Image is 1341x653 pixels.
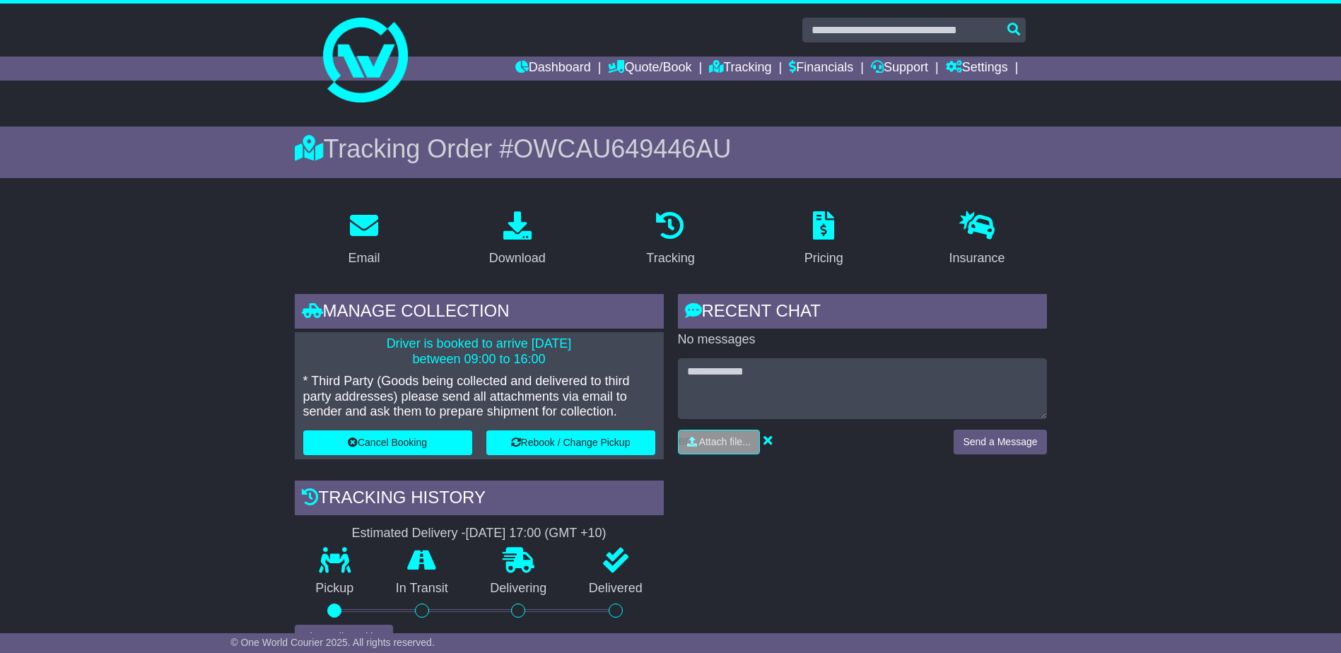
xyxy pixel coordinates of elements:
[513,134,731,163] span: OWCAU649446AU
[295,581,375,596] p: Pickup
[515,57,591,81] a: Dashboard
[466,526,607,541] div: [DATE] 17:00 (GMT +10)
[303,430,472,455] button: Cancel Booking
[678,332,1047,348] p: No messages
[949,249,1005,268] div: Insurance
[469,581,568,596] p: Delivering
[954,430,1046,454] button: Send a Message
[230,637,435,648] span: © One World Courier 2025. All rights reserved.
[637,206,703,273] a: Tracking
[295,526,664,541] div: Estimated Delivery -
[348,249,380,268] div: Email
[480,206,555,273] a: Download
[303,336,655,367] p: Driver is booked to arrive [DATE] between 09:00 to 16:00
[678,294,1047,332] div: RECENT CHAT
[295,481,664,519] div: Tracking history
[709,57,771,81] a: Tracking
[295,294,664,332] div: Manage collection
[940,206,1014,273] a: Insurance
[295,134,1047,164] div: Tracking Order #
[489,249,546,268] div: Download
[339,206,389,273] a: Email
[486,430,655,455] button: Rebook / Change Pickup
[568,581,664,596] p: Delivered
[789,57,853,81] a: Financials
[295,625,393,649] button: View Full Tracking
[375,581,469,596] p: In Transit
[804,249,843,268] div: Pricing
[646,249,694,268] div: Tracking
[608,57,691,81] a: Quote/Book
[871,57,928,81] a: Support
[795,206,853,273] a: Pricing
[303,374,655,420] p: * Third Party (Goods being collected and delivered to third party addresses) please send all atta...
[946,57,1008,81] a: Settings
